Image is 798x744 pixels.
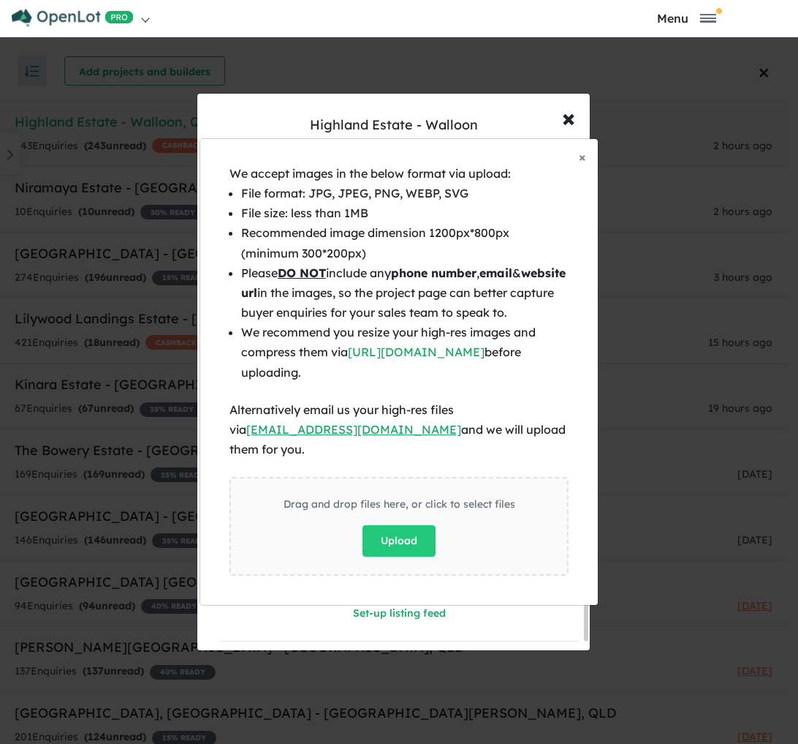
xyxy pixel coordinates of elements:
[241,203,569,223] li: File size: less than 1MB
[579,149,586,165] span: ×
[391,266,476,280] b: phone number
[246,422,461,437] a: [EMAIL_ADDRESS][DOMAIN_NAME]
[590,11,784,25] button: Toggle navigation
[241,323,569,383] li: We recommend you resize your high-res images and compress them via before uploading.
[241,263,569,323] li: Please include any , & in the images, so the project page can better capture buyer enquiries for ...
[278,266,326,280] u: DO NOT
[12,9,134,27] img: Openlot PRO Logo White
[229,400,569,460] div: Alternatively email us your high-res files via and we will upload them for you.
[479,266,512,280] b: email
[241,266,566,300] b: website url
[241,184,569,203] li: File format: JPG, JPEG, PNG, WEBP, SVG
[362,525,436,557] button: Upload
[241,223,569,263] li: Recommended image dimension 1200px*800px (minimum 300*200px)
[284,496,515,514] div: Drag and drop files here, or click to select files
[229,164,569,184] div: We accept images in the below format via upload:
[348,345,484,359] a: [URL][DOMAIN_NAME]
